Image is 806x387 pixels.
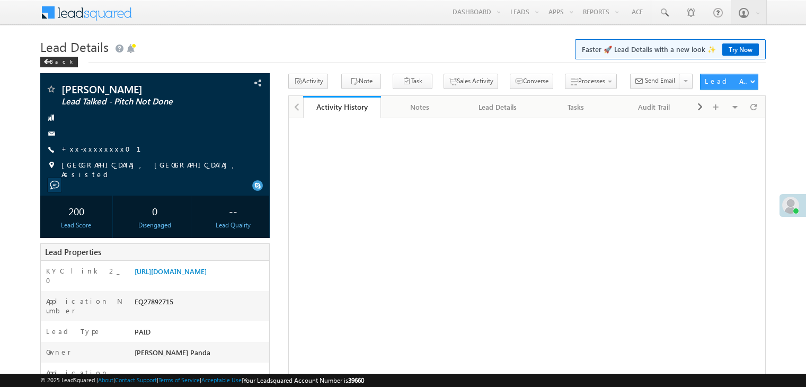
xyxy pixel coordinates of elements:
button: Converse [510,74,553,89]
span: 39660 [348,376,364,384]
div: EQ27892715 [132,296,269,311]
div: Lead Score [43,221,110,230]
button: Lead Actions [700,74,758,90]
a: Audit Trail [616,96,694,118]
a: Back [40,56,83,65]
label: Owner [46,347,71,357]
span: Lead Talked - Pitch Not Done [61,96,203,107]
div: Tasks [546,101,606,113]
span: Your Leadsquared Account Number is [243,376,364,384]
div: Audit Trail [624,101,684,113]
a: Notes [381,96,459,118]
label: Application Number [46,296,123,315]
div: Notes [389,101,449,113]
a: Terms of Service [158,376,200,383]
a: Activity History [303,96,381,118]
div: 200 [43,201,110,221]
a: Try Now [722,43,759,56]
div: Lead Quality [200,221,267,230]
span: Send Email [645,76,675,85]
button: Activity [288,74,328,89]
span: © 2025 LeadSquared | | | | | [40,375,364,385]
label: KYC link 2_0 [46,266,123,285]
span: [PERSON_NAME] Panda [135,348,210,357]
div: Lead Actions [705,76,750,86]
div: 0 [121,201,188,221]
a: Tasks [537,96,615,118]
span: Lead Properties [45,247,101,257]
span: [PERSON_NAME] [61,84,203,94]
span: [GEOGRAPHIC_DATA], [GEOGRAPHIC_DATA], Assisted [61,160,247,179]
span: Faster 🚀 Lead Details with a new look ✨ [582,44,759,55]
span: Processes [578,77,605,85]
div: Lead Details [468,101,528,113]
a: Contact Support [115,376,157,383]
span: Lead Details [40,38,109,55]
label: Application Status [46,368,123,387]
button: Sales Activity [444,74,498,89]
div: Disengaged [121,221,188,230]
a: +xx-xxxxxxxx01 [61,144,154,153]
a: Lead Details [459,96,537,118]
label: Lead Type [46,327,101,336]
div: -- [200,201,267,221]
button: Send Email [630,74,680,89]
button: Note [341,74,381,89]
a: About [98,376,113,383]
a: [URL][DOMAIN_NAME] [135,267,207,276]
div: Back [40,57,78,67]
button: Processes [565,74,617,89]
div: Activity History [311,102,373,112]
a: Acceptable Use [201,376,242,383]
div: PAID [132,327,269,341]
button: Task [393,74,432,89]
